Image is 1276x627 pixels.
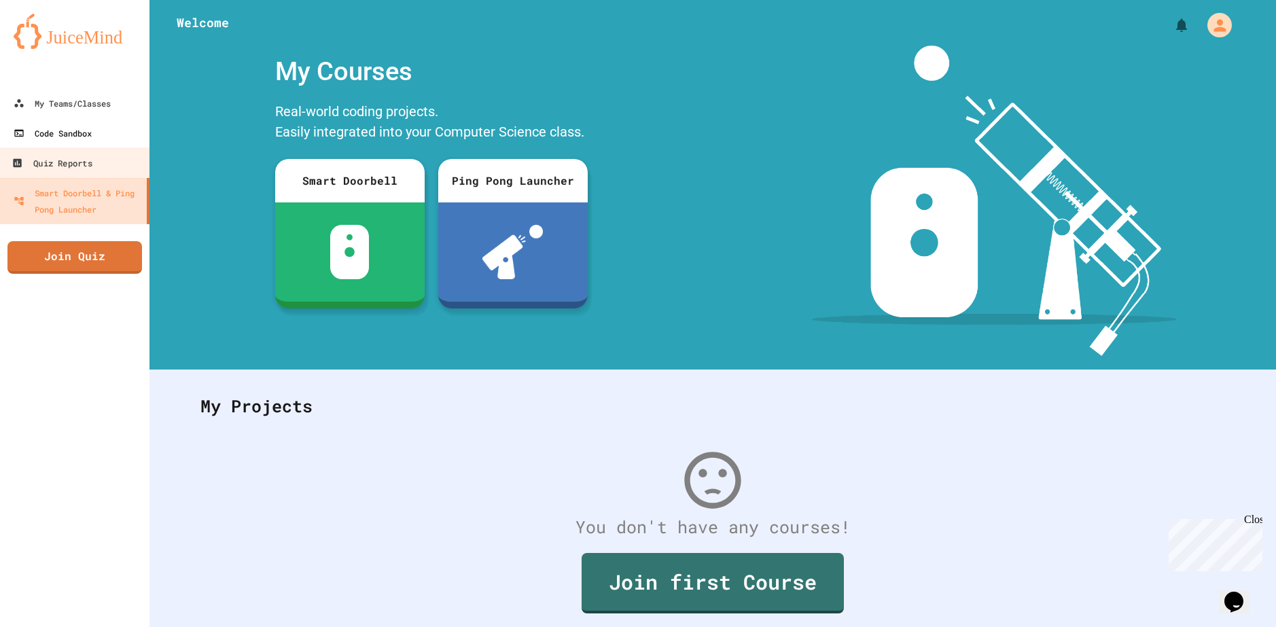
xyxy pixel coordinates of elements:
div: Smart Doorbell [275,159,425,202]
div: My Notifications [1148,14,1193,37]
iframe: chat widget [1219,573,1262,613]
div: Real-world coding projects. Easily integrated into your Computer Science class. [268,98,595,149]
div: Code Sandbox [14,125,92,141]
img: sdb-white.svg [330,225,369,279]
div: You don't have any courses! [187,514,1239,540]
a: Join Quiz [7,241,142,274]
div: My Account [1193,10,1235,41]
div: Quiz Reports [12,155,92,172]
div: My Teams/Classes [14,95,111,111]
a: Join first Course [582,553,844,613]
img: logo-orange.svg [14,14,136,49]
div: My Projects [187,380,1239,433]
div: My Courses [268,46,595,98]
iframe: chat widget [1163,514,1262,571]
img: ppl-with-ball.png [482,225,543,279]
div: Smart Doorbell & Ping Pong Launcher [14,185,141,217]
div: Ping Pong Launcher [438,159,588,202]
div: Chat with us now!Close [5,5,94,86]
img: banner-image-my-projects.png [812,46,1176,356]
